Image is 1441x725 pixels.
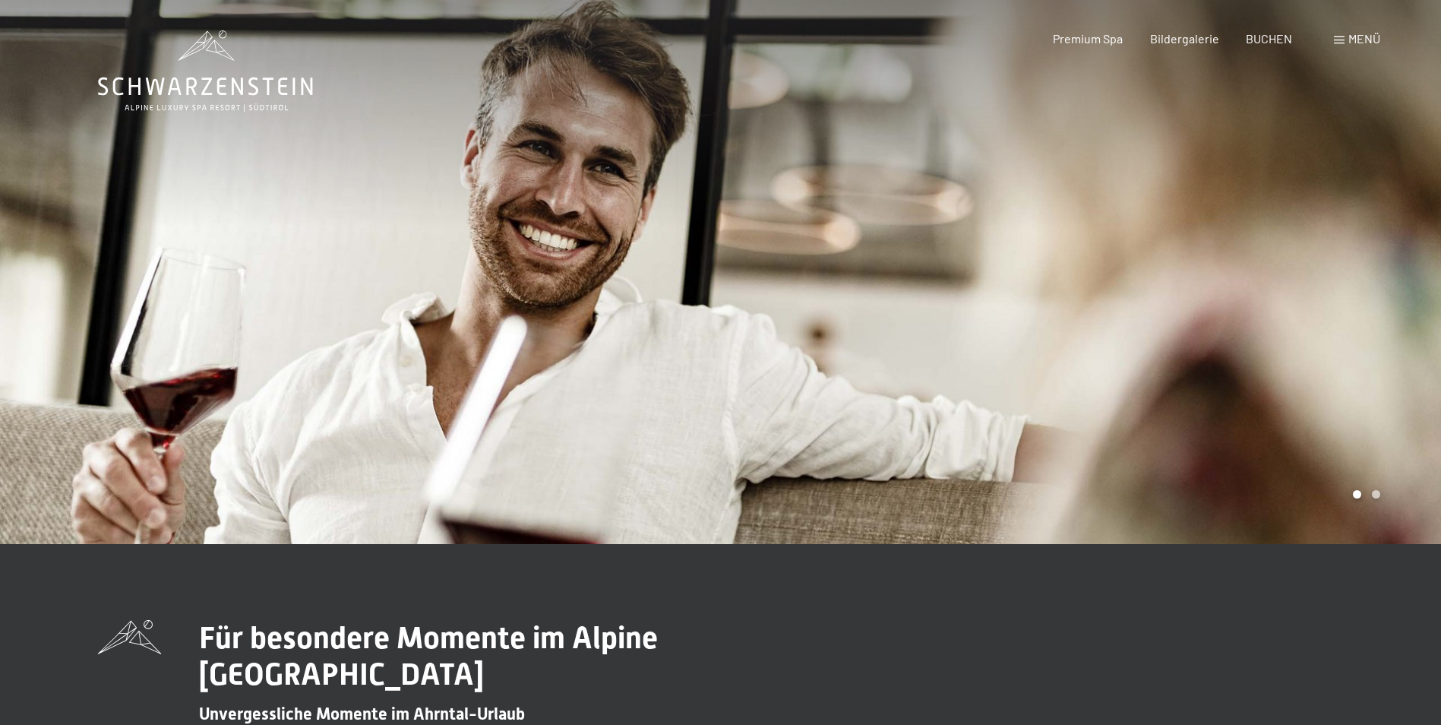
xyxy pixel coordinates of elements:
[199,620,658,692] span: Für besondere Momente im Alpine [GEOGRAPHIC_DATA]
[1150,31,1219,46] a: Bildergalerie
[1348,31,1380,46] span: Menü
[1353,490,1361,499] div: Carousel Page 1 (Current Slide)
[199,704,525,723] span: Unvergessliche Momente im Ahrntal-Urlaub
[1053,31,1123,46] a: Premium Spa
[1348,490,1380,499] div: Carousel Pagination
[1246,31,1292,46] a: BUCHEN
[1372,490,1380,499] div: Carousel Page 2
